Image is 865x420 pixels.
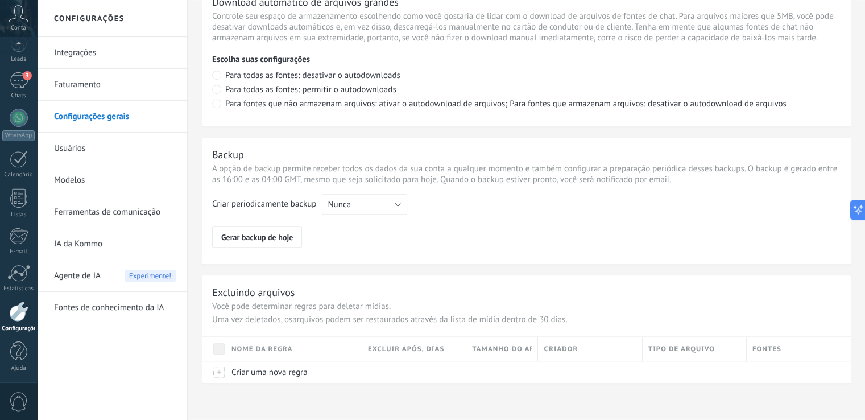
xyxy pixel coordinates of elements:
div: Criar periodicamente backup [212,199,316,215]
p: Uma vez deletados, osarquivos podem ser restaurados através da lista de mídia dentro de 30 dias. [212,314,841,325]
a: Faturamento [54,69,176,101]
span: Nome da regra [231,344,292,355]
span: Nunca [328,199,351,210]
div: Estatísticas [2,285,35,293]
li: Agente de IA [37,260,187,292]
label: Para todas as fontes: desativar o autodownloads [212,71,841,81]
div: Ajuda [2,365,35,372]
li: IA da Kommo [37,228,187,260]
span: Conta [11,24,26,32]
li: Fontes de conhecimento da IA [37,292,187,323]
li: Faturamento [37,69,187,101]
div: Criar uma nova regra [226,361,357,383]
li: Configurações gerais [37,101,187,133]
span: Criar uma nova regra [231,367,308,378]
div: E-mail [2,248,35,256]
div: A opção de backup permite receber todos os dados da sua conta a qualquer momento e também configu... [212,163,841,185]
span: Fontes [752,344,781,355]
div: Leads [2,56,35,63]
span: Gerar backup de hoje [221,234,293,241]
label: Para todas as fontes: permitir o autodownloads [212,85,841,96]
a: Usuários [54,133,176,164]
span: Tipo de arquivo [648,344,715,355]
span: Agente de IA [54,260,101,292]
a: IA da Kommo [54,228,176,260]
div: Chats [2,92,35,100]
button: Gerar backup de hoje [212,226,302,248]
a: Integrações [54,37,176,69]
span: Criador [544,344,578,355]
div: Listas [2,211,35,219]
div: Configurações [2,325,35,332]
span: Tamanho do arquivo [472,344,532,355]
a: Configurações gerais [54,101,176,133]
span: Excluir após, dias [368,344,444,355]
p: Você pode determinar regras para deletar mídias. [212,301,841,312]
button: Nunca [322,194,407,215]
label: Para fontes que não armazenam arquivos: ativar o autodownload de arquivos; Para fontes que armaze... [212,99,841,110]
p: Escolha suas configurações [212,54,841,65]
li: Ferramentas de comunicação [37,196,187,228]
span: Para todas as fontes: permitir o autodownloads [225,84,396,95]
p: Controle seu espaço de armazenamento escolhendo como você gostaria de lidar com o download de arq... [212,11,841,43]
li: Modelos [37,164,187,196]
span: Para todas as fontes: desativar o autodownloads [225,70,400,81]
div: Backup [212,148,244,161]
a: Modelos [54,164,176,196]
div: Calendário [2,171,35,179]
a: Agente de IAExperimente! [54,260,176,292]
a: Ferramentas de comunicação [54,196,176,228]
li: Integrações [37,37,187,69]
div: Excluindo arquivos [212,286,295,299]
li: Usuários [37,133,187,164]
span: Experimente! [125,270,176,282]
a: Fontes de conhecimento da IA [54,292,176,324]
span: Para fontes que não armazenam arquivos: ativar o autodownload de arquivos; Para fontes que armaze... [225,98,787,109]
div: WhatsApp [2,130,35,141]
span: 3 [23,71,32,80]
